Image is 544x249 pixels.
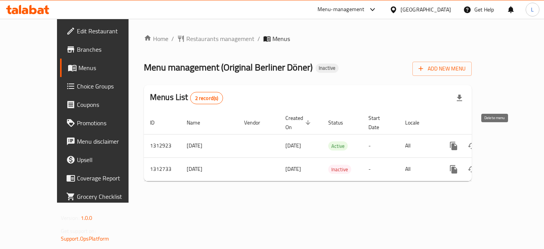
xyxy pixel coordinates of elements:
[60,22,148,40] a: Edit Restaurant
[60,95,148,114] a: Coupons
[399,157,438,181] td: All
[316,64,339,73] div: Inactive
[285,113,313,132] span: Created On
[244,118,270,127] span: Vendor
[318,5,365,14] div: Menu-management
[150,118,165,127] span: ID
[463,137,481,155] button: Change Status
[177,34,254,43] a: Restaurants management
[77,155,142,164] span: Upsell
[181,157,238,181] td: [DATE]
[77,100,142,109] span: Coupons
[450,89,469,107] div: Export file
[61,226,96,236] span: Get support on:
[144,111,524,181] table: enhanced table
[77,45,142,54] span: Branches
[77,118,142,128] span: Promotions
[78,63,142,72] span: Menus
[77,192,142,201] span: Grocery Checklist
[368,113,390,132] span: Start Date
[419,64,466,74] span: Add New Menu
[60,132,148,151] a: Menu disclaimer
[144,59,313,76] span: Menu management ( Original Berliner Döner )
[144,34,168,43] a: Home
[181,134,238,157] td: [DATE]
[60,187,148,206] a: Grocery Checklist
[77,82,142,91] span: Choice Groups
[399,134,438,157] td: All
[144,34,472,43] nav: breadcrumb
[412,62,472,76] button: Add New Menu
[438,111,524,134] th: Actions
[285,141,301,151] span: [DATE]
[144,157,181,181] td: 1312733
[191,95,223,102] span: 2 record(s)
[81,213,93,223] span: 1.0.0
[257,34,260,43] li: /
[60,77,148,95] a: Choice Groups
[316,65,339,71] span: Inactive
[60,59,148,77] a: Menus
[61,213,80,223] span: Version:
[77,137,142,146] span: Menu disclaimer
[186,34,254,43] span: Restaurants management
[187,118,210,127] span: Name
[272,34,290,43] span: Menus
[60,151,148,169] a: Upsell
[405,118,429,127] span: Locale
[328,142,348,151] span: Active
[328,141,348,151] div: Active
[60,40,148,59] a: Branches
[362,157,399,181] td: -
[362,134,399,157] td: -
[77,26,142,36] span: Edit Restaurant
[401,5,451,14] div: [GEOGRAPHIC_DATA]
[445,137,463,155] button: more
[77,174,142,183] span: Coverage Report
[328,118,353,127] span: Status
[531,5,534,14] span: L
[285,164,301,174] span: [DATE]
[328,165,351,174] span: Inactive
[61,234,109,244] a: Support.OpsPlatform
[60,169,148,187] a: Coverage Report
[463,160,481,179] button: Change Status
[144,134,181,157] td: 1312923
[150,92,223,104] h2: Menus List
[190,92,223,104] div: Total records count
[445,160,463,179] button: more
[171,34,174,43] li: /
[60,114,148,132] a: Promotions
